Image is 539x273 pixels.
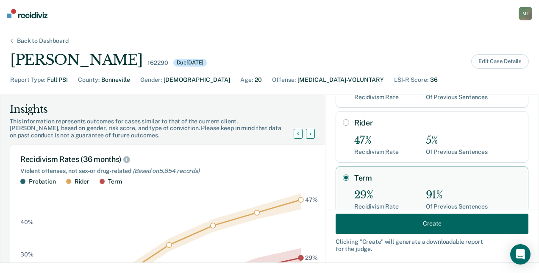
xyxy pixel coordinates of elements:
[10,51,142,69] div: [PERSON_NAME]
[426,203,488,210] div: Of Previous Sentences
[10,75,45,84] div: Report Type :
[354,173,521,183] label: Term
[164,75,230,84] div: [DEMOGRAPHIC_DATA]
[272,75,296,84] div: Offense :
[101,75,130,84] div: Bonneville
[519,7,532,20] div: M J
[29,178,56,185] div: Probation
[354,189,399,201] div: 29%
[354,134,399,147] div: 47%
[20,251,33,258] text: 30%
[20,167,319,175] div: Violent offenses, not sex- or drug-related
[10,103,304,116] div: Insights
[471,54,529,69] button: Edit Case Details
[354,118,521,128] label: Rider
[510,244,531,265] div: Open Intercom Messenger
[354,94,399,101] div: Recidivism Rate
[426,94,488,101] div: Of Previous Sentences
[305,254,318,261] text: 29%
[426,189,488,201] div: 91%
[7,9,47,18] img: Recidiviz
[426,148,488,156] div: Of Previous Sentences
[147,59,168,67] div: 162290
[75,178,89,185] div: Rider
[133,167,200,174] span: (Based on 5,854 records )
[20,219,33,226] text: 40%
[336,238,528,252] div: Clicking " Create " will generate a downloadable report for the judge.
[430,75,438,84] div: 36
[240,75,253,84] div: Age :
[20,155,319,164] div: Recidivism Rates (36 months)
[7,37,79,45] div: Back to Dashboard
[297,75,384,84] div: [MEDICAL_DATA]-VOLUNTARY
[173,59,207,67] div: Due [DATE]
[10,118,304,139] div: This information represents outcomes for cases similar to that of the current client, [PERSON_NAM...
[394,75,428,84] div: LSI-R Score :
[108,178,122,185] div: Term
[78,75,100,84] div: County :
[426,134,488,147] div: 5%
[354,203,399,210] div: Recidivism Rate
[47,75,68,84] div: Full PSI
[519,7,532,20] button: MJ
[140,75,162,84] div: Gender :
[354,148,399,156] div: Recidivism Rate
[255,75,262,84] div: 20
[336,213,528,234] button: Create
[305,196,318,203] text: 47%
